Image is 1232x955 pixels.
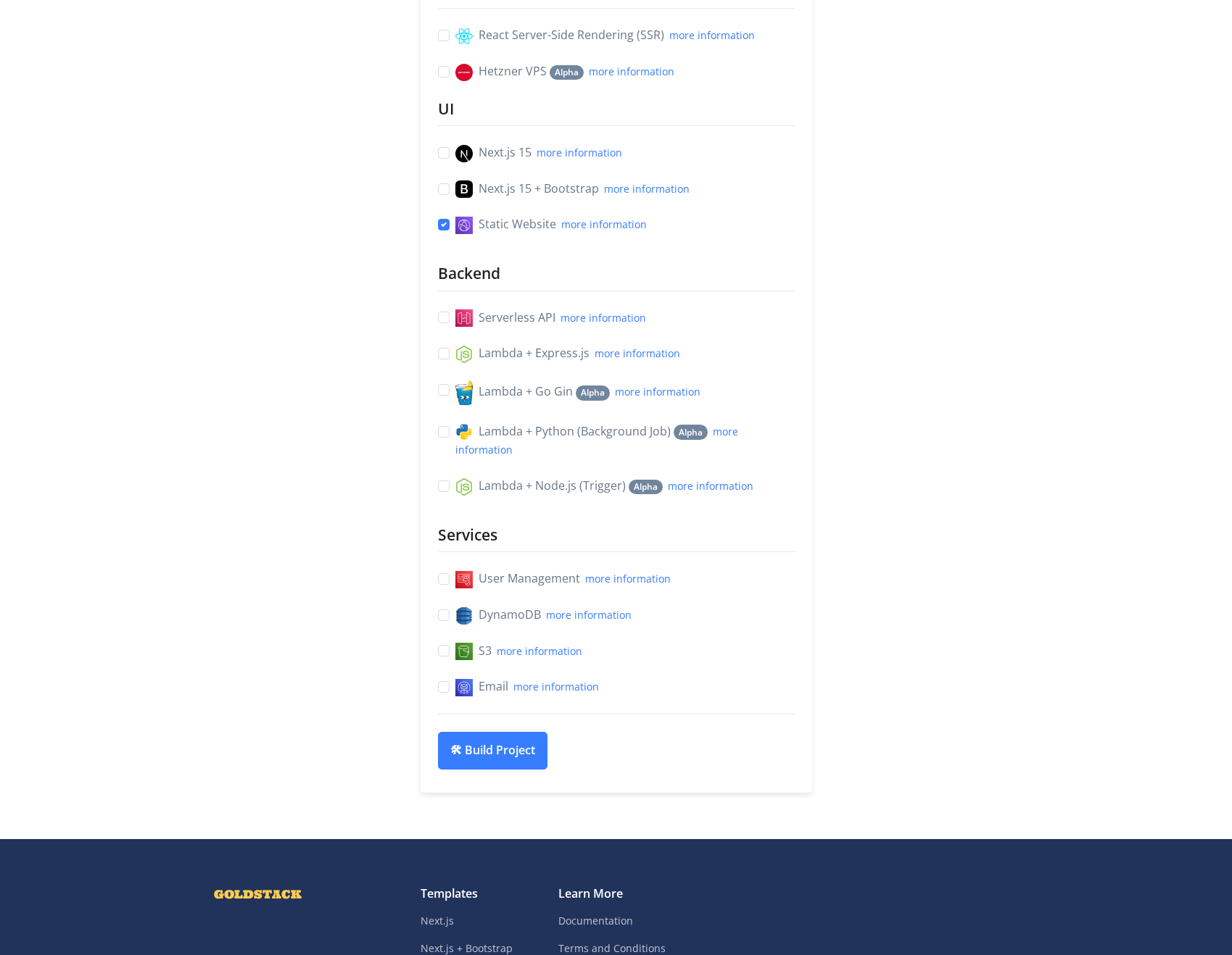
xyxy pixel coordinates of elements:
[455,380,700,405] label: Lambda + Go Gin
[455,143,622,162] label: Next.js 15
[438,732,547,770] button: 🛠 Build Project
[455,64,473,81] img: hetzner.svg
[455,145,473,162] img: svg%3e
[668,479,753,493] a: more information
[455,215,647,234] label: Static Website
[558,907,674,935] a: Documentation
[455,642,582,661] label: S3
[455,62,674,81] label: Hetzner VPS
[550,65,584,80] span: Alpha
[455,570,671,588] label: User Management
[455,309,646,328] label: Serverless API
[561,311,646,325] a: more information
[589,64,674,78] a: more information
[604,182,690,196] a: more information
[455,606,632,625] label: DynamoDB
[455,28,473,45] img: svg%3e
[455,571,473,588] img: cognito.svg
[455,422,795,459] label: Lambda + Python (Background Job)
[455,643,473,660] img: svg%3e
[669,28,755,42] a: more information
[455,607,473,625] img: dynamodb.svg
[438,525,795,546] h2: Services
[595,346,680,360] a: more information
[497,644,582,658] a: more information
[455,217,473,234] img: svg%3e
[438,99,795,120] h2: UI
[455,309,473,327] img: svg%3e
[561,217,647,231] a: more information
[455,26,755,45] label: React Server-Side Rendering (SSR)
[438,263,795,284] h2: Backend
[455,679,473,696] img: svg%3e
[455,677,599,696] label: Email
[585,572,671,585] a: more information
[455,346,473,363] img: svg%3e
[455,477,753,496] label: Lambda + Node.js (Trigger)
[615,385,700,399] a: more information
[513,680,599,693] a: more information
[537,146,622,159] a: more information
[455,478,473,496] img: nodejs.svg
[455,180,473,198] img: svg%3e
[455,423,473,441] img: python.svg
[421,885,537,901] h5: Templates
[674,425,708,440] span: Alpha
[546,608,632,622] a: more information
[558,885,674,901] h5: Learn More
[576,385,610,401] span: Alpha
[455,344,680,363] label: Lambda + Express.js
[455,180,690,199] label: Next.js 15 + Bootstrap
[629,480,663,495] span: Alpha
[455,380,473,405] img: go_gin.png
[421,907,537,935] a: Next.js
[214,887,302,901] span: GOLDSTACK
